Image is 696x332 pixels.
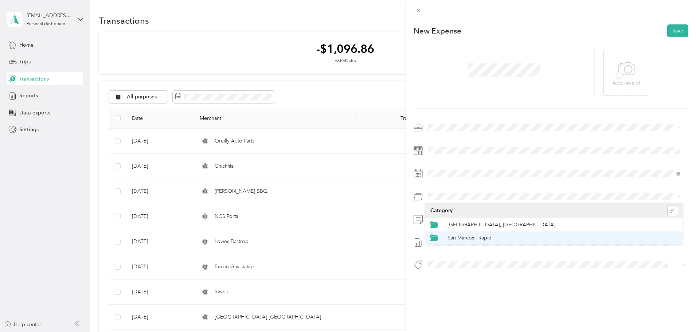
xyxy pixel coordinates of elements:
[430,207,453,214] span: Category
[613,79,640,87] p: Add receipt
[447,235,492,241] span: San Marcos - Rapid
[414,26,461,36] p: New Expense
[447,222,555,228] span: [GEOGRAPHIC_DATA], [GEOGRAPHIC_DATA]
[667,24,688,37] button: Save
[617,72,622,78] span: +
[655,291,696,332] iframe: Everlance-gr Chat Button Frame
